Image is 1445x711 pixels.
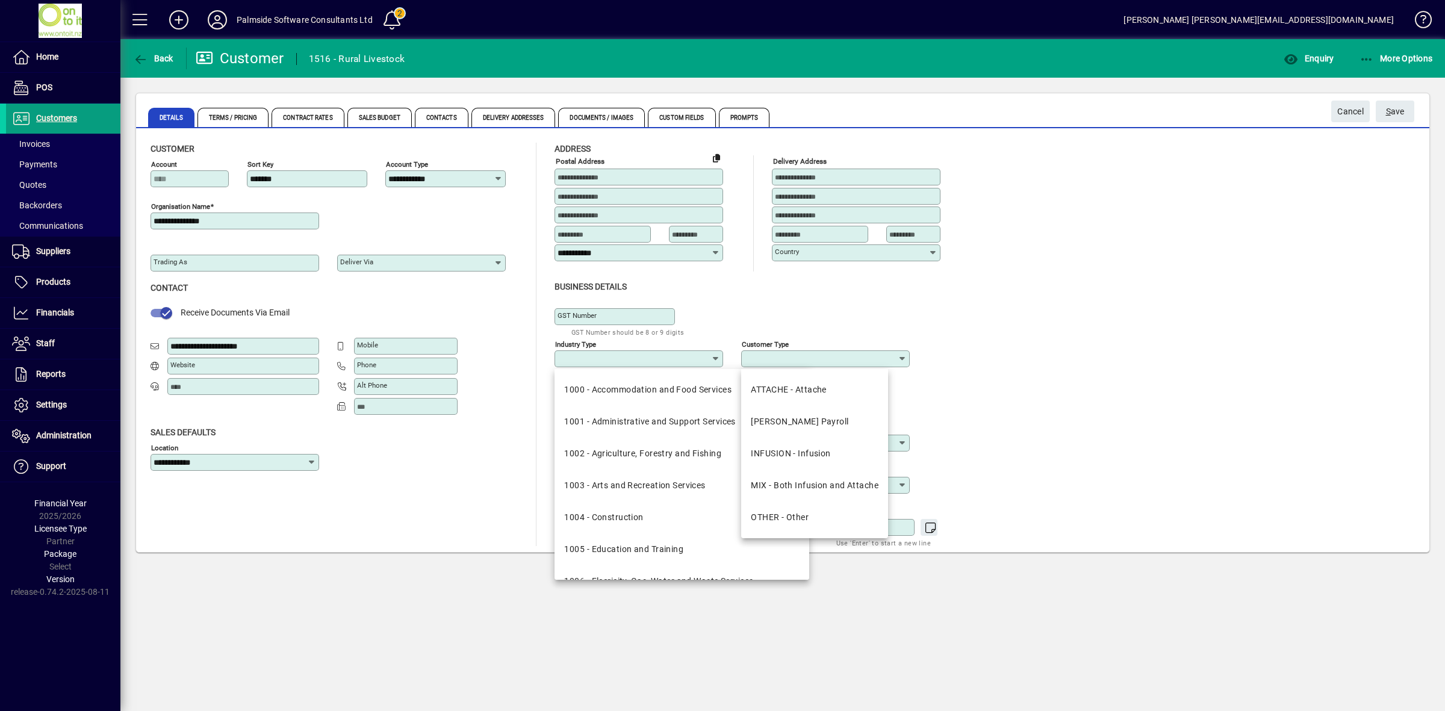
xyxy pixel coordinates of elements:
[751,447,830,460] div: INFUSION - Infusion
[1386,107,1391,116] span: S
[36,461,66,471] span: Support
[555,470,809,501] mat-option: 1003 - Arts and Recreation Services
[555,144,591,154] span: Address
[555,340,596,348] mat-label: Industry type
[6,390,120,420] a: Settings
[12,139,50,149] span: Invoices
[555,565,809,597] mat-option: 1006 - Elecricity, Gas, Water and Waste Services
[12,221,83,231] span: Communications
[1376,101,1414,122] button: Save
[555,406,809,438] mat-option: 1001 - Administrative and Support Services
[751,415,848,428] div: [PERSON_NAME] Payroll
[196,49,284,68] div: Customer
[775,247,799,256] mat-label: Country
[133,54,173,63] span: Back
[181,308,290,317] span: Receive Documents Via Email
[564,447,721,460] div: 1002 - Agriculture, Forestry and Fishing
[555,501,809,533] mat-option: 1004 - Construction
[386,160,428,169] mat-label: Account Type
[471,108,556,127] span: Delivery Addresses
[571,325,685,339] mat-hint: GST Number should be 8 or 9 digits
[36,113,77,123] span: Customers
[34,524,87,533] span: Licensee Type
[309,49,405,69] div: 1516 - Rural Livestock
[6,237,120,267] a: Suppliers
[120,48,187,69] app-page-header-button: Back
[36,277,70,287] span: Products
[160,9,198,31] button: Add
[36,246,70,256] span: Suppliers
[12,180,46,190] span: Quotes
[558,108,645,127] span: Documents / Images
[1360,54,1433,63] span: More Options
[1284,54,1334,63] span: Enquiry
[1386,102,1405,122] span: ave
[1337,102,1364,122] span: Cancel
[1331,101,1370,122] button: Cancel
[151,443,178,452] mat-label: Location
[170,361,195,369] mat-label: Website
[197,108,269,127] span: Terms / Pricing
[751,479,878,492] div: MIX - Both Infusion and Attache
[558,311,597,320] mat-label: GST Number
[751,511,809,524] div: OTHER - Other
[148,108,194,127] span: Details
[6,134,120,154] a: Invoices
[151,427,216,437] span: Sales defaults
[44,549,76,559] span: Package
[357,381,387,390] mat-label: Alt Phone
[12,160,57,169] span: Payments
[151,144,194,154] span: Customer
[564,479,705,492] div: 1003 - Arts and Recreation Services
[198,9,237,31] button: Profile
[564,543,683,556] div: 1005 - Education and Training
[741,438,888,470] mat-option: INFUSION - Infusion
[6,175,120,195] a: Quotes
[237,10,373,29] div: Palmside Software Consultants Ltd
[741,470,888,501] mat-option: MIX - Both Infusion and Attache
[154,258,187,266] mat-label: Trading as
[564,575,753,588] div: 1006 - Elecricity, Gas, Water and Waste Services
[555,282,627,291] span: Business details
[36,338,55,348] span: Staff
[46,574,75,584] span: Version
[347,108,412,127] span: Sales Budget
[741,406,888,438] mat-option: CRYSTAL - Crystal Payroll
[34,498,87,508] span: Financial Year
[1406,2,1430,42] a: Knowledge Base
[707,148,726,167] button: Copy to Delivery address
[6,329,120,359] a: Staff
[36,369,66,379] span: Reports
[130,48,176,69] button: Back
[272,108,344,127] span: Contract Rates
[151,283,188,293] span: Contact
[836,536,931,550] mat-hint: Use 'Enter' to start a new line
[564,415,735,428] div: 1001 - Administrative and Support Services
[247,160,273,169] mat-label: Sort key
[6,421,120,451] a: Administration
[36,400,67,409] span: Settings
[12,200,62,210] span: Backorders
[741,374,888,406] mat-option: ATTACHE - Attache
[1356,48,1436,69] button: More Options
[555,374,809,406] mat-option: 1000 - Accommodation and Food Services
[6,216,120,236] a: Communications
[1281,48,1337,69] button: Enquiry
[648,108,715,127] span: Custom Fields
[6,73,120,103] a: POS
[741,501,888,533] mat-option: OTHER - Other
[564,511,643,524] div: 1004 - Construction
[555,533,809,565] mat-option: 1005 - Education and Training
[36,52,58,61] span: Home
[6,267,120,297] a: Products
[357,361,376,369] mat-label: Phone
[742,340,789,348] mat-label: Customer type
[36,82,52,92] span: POS
[357,341,378,349] mat-label: Mobile
[415,108,468,127] span: Contacts
[6,452,120,482] a: Support
[6,298,120,328] a: Financials
[719,108,770,127] span: Prompts
[564,383,732,396] div: 1000 - Accommodation and Food Services
[1123,10,1394,29] div: [PERSON_NAME] [PERSON_NAME][EMAIL_ADDRESS][DOMAIN_NAME]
